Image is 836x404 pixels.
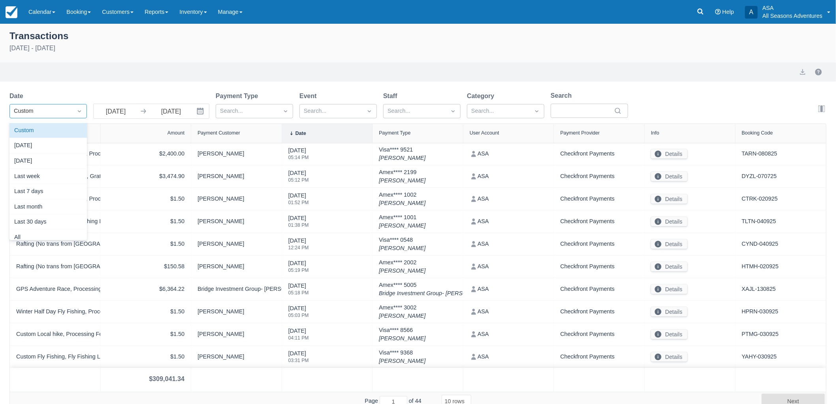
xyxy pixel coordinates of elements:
label: Category [467,91,497,101]
div: [DATE] [9,138,87,154]
button: Details [651,285,687,294]
div: GPS Adventure Race, Processing Fee, Gratuity (tax), Catapult Bullseye Competition [16,285,94,294]
div: $1.50 [107,307,185,317]
div: $1.50 [107,194,185,204]
div: [DATE] [288,192,309,210]
div: [PERSON_NAME] [198,262,275,271]
div: Payment Type [379,130,410,136]
div: [DATE] - [DATE] [9,44,827,53]
span: Help [722,9,734,15]
div: [DATE] [288,214,309,232]
em: [PERSON_NAME] [379,176,426,185]
div: [DATE] [288,169,309,187]
div: [PERSON_NAME] [198,330,275,339]
div: 05:03 PM [288,313,309,318]
i: Help [715,9,721,15]
em: [PERSON_NAME] [379,334,426,343]
div: Payment Provider [560,130,600,136]
div: ASA [470,330,548,339]
div: [DATE] [288,282,309,300]
input: Start Date [94,104,138,118]
div: ASA [470,352,548,362]
div: Custom Fly Fishing, Fly Fishing License, Processing Fee, Local Two Hour Hike, Gratuity (tax) [16,352,94,362]
button: Details [651,172,687,181]
div: Last month [9,199,87,215]
div: $1.50 [107,217,185,226]
span: Dropdown icon [533,107,541,115]
div: Catapult Tower Competition, Processing Fee, Gratuity (no tax) [16,149,94,159]
div: Winter Half Day Fly Fishing, Processing Fee, Fly Fishing License [16,307,94,317]
label: Search [551,91,575,101]
div: Checkfront Payments [560,172,638,181]
span: Dropdown icon [75,107,83,115]
div: Checkfront Payments [560,194,638,204]
div: [DATE] [288,304,309,322]
div: Last 30 days [9,214,87,230]
a: DYZL-070725 [742,172,777,181]
span: Dropdown icon [282,107,290,115]
div: Last 7 days [9,184,87,199]
div: Checkfront Payments [560,239,638,249]
a: TLTN-040925 [742,217,776,226]
div: 03:31 PM [288,358,309,363]
em: [PERSON_NAME] [379,222,426,230]
div: Trap Shoot, Processing Fee, Gratuity (tax), Processing Fee [16,172,94,181]
div: ASA [470,217,548,226]
button: Details [651,149,687,159]
div: 05:12 PM [288,178,309,182]
button: Details [651,352,687,362]
em: [PERSON_NAME] [379,199,426,208]
div: [PERSON_NAME] [198,172,275,181]
button: Interact with the calendar and add the check-in date for your trip. [193,104,209,118]
img: checkfront-main-nav-mini-logo.png [6,6,17,18]
div: [PERSON_NAME] [198,149,275,159]
label: Payment Type [216,91,261,101]
div: Checkfront Payments [560,352,638,362]
div: Checkfront Payments [560,285,638,294]
a: CTRK-020925 [742,195,778,203]
div: [DATE] [288,349,309,368]
div: Checkfront Payments [560,262,638,271]
div: $150.58 [107,262,185,271]
span: Dropdown icon [449,107,457,115]
a: HTMH-020925 [742,262,779,271]
div: 01:38 PM [288,223,309,228]
div: Checkfront Payments [560,217,638,226]
div: Custom [14,107,68,116]
div: [PERSON_NAME] [198,307,275,317]
a: CYND-040925 [742,240,779,248]
div: 12:24 PM [288,245,309,250]
div: $309,041.34 [149,374,185,384]
div: ASA [470,149,548,159]
button: Details [651,330,687,339]
em: [PERSON_NAME] [379,244,426,253]
div: $2,400.00 [107,149,185,159]
em: [PERSON_NAME] [379,267,426,275]
button: Details [651,239,687,249]
div: [DATE] [9,154,87,169]
div: Custom Local hike, Processing Fee, Gratuity (tax) [16,330,94,339]
div: $1.50 [107,352,185,362]
label: Date [9,91,26,101]
em: [PERSON_NAME] [379,357,426,366]
div: ASA [470,239,548,249]
a: XAJL-130825 [742,285,776,294]
div: Transactions [9,28,827,42]
div: Booking Code [742,130,773,136]
div: [PERSON_NAME] [198,239,275,249]
div: $6,364.22 [107,285,185,294]
div: $1.50 [107,239,185,249]
input: End Date [149,104,193,118]
div: 05:14 PM [288,155,309,160]
div: 05:18 PM [288,290,309,295]
p: All Seasons Adventures [763,12,823,20]
em: [PERSON_NAME] [379,312,426,321]
button: Details [651,262,687,271]
div: [DATE] [288,146,309,165]
div: ASA [470,172,548,181]
em: Bridge Investment Group- [PERSON_NAME] [379,289,492,298]
div: Bridge Investment Group- [PERSON_NAME] [198,285,275,294]
div: [PERSON_NAME] [198,352,275,362]
div: Payment Customer [198,130,240,136]
div: Checkfront Payments [560,307,638,317]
